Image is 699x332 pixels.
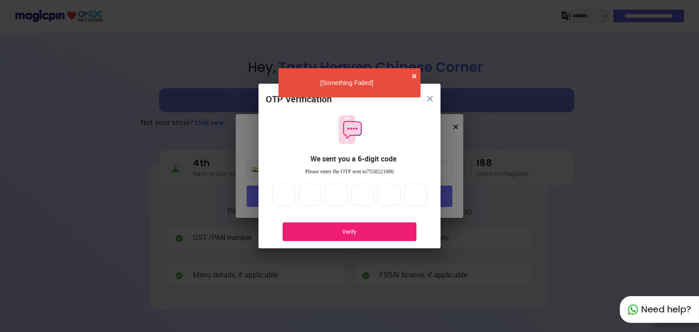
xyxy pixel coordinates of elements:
[266,93,332,106] div: OTP Verification
[266,168,433,176] div: Please enter the OTP sent to 7558221886
[422,91,438,107] button: close
[334,114,365,145] img: otpMessageIcon.11fa9bf9.svg
[282,78,411,87] div: [Something Failed]
[427,96,433,101] img: 8zTxi7IzMsfkYqyYgBgfvSHvmzQA9juT1O3mhMgBDT8p5s20zMZ2JbefE1IEBlkXHwa7wAFxGwdILBLhkAAAAASUVORK5CYII=
[296,228,403,236] div: Verify
[273,154,433,164] div: We sent you a 6-digit code
[411,72,417,81] button: close
[620,296,699,323] div: Need help?
[628,304,638,315] img: whatapp_green.7240e66a.svg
